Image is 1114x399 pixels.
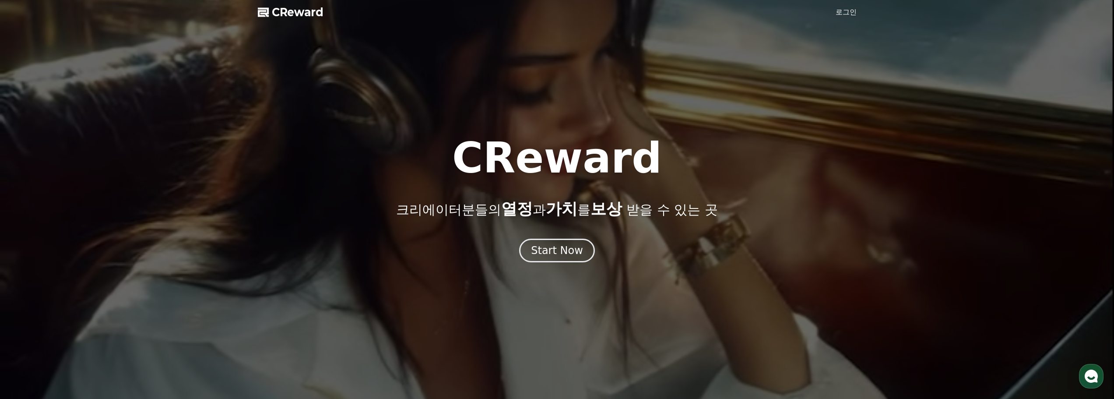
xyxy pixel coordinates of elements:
span: CReward [272,5,323,19]
a: 대화 [58,278,113,300]
a: 홈 [3,278,58,300]
span: 열정 [501,200,533,218]
p: 크리에이터분들의 과 를 받을 수 있는 곳 [396,200,717,218]
span: 설정 [135,291,146,298]
a: CReward [258,5,323,19]
a: 로그인 [836,7,857,18]
span: 홈 [28,291,33,298]
h1: CReward [452,137,662,179]
a: Start Now [519,247,595,256]
button: Start Now [519,239,595,262]
span: 가치 [546,200,577,218]
span: 대화 [80,291,91,298]
div: Start Now [531,244,583,258]
span: 보상 [590,200,622,218]
a: 설정 [113,278,168,300]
